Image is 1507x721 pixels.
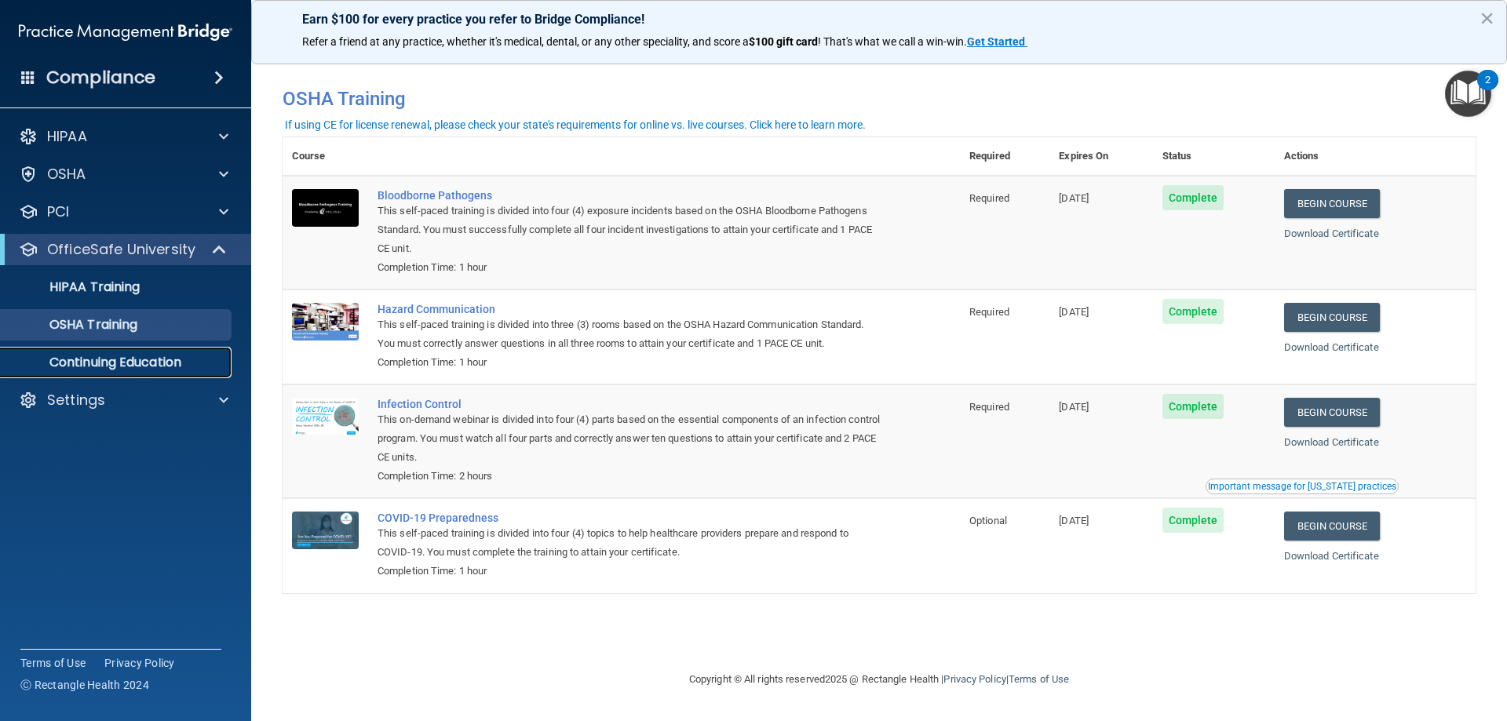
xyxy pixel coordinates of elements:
[19,202,228,221] a: PCI
[593,654,1166,705] div: Copyright © All rights reserved 2025 @ Rectangle Health | |
[378,512,881,524] a: COVID-19 Preparedness
[1284,341,1379,353] a: Download Certificate
[378,189,881,202] a: Bloodborne Pathogens
[378,410,881,467] div: This on-demand webinar is divided into four (4) parts based on the essential components of an inf...
[969,306,1009,318] span: Required
[378,353,881,372] div: Completion Time: 1 hour
[1162,508,1224,533] span: Complete
[104,655,175,671] a: Privacy Policy
[969,401,1009,413] span: Required
[943,673,1005,685] a: Privacy Policy
[1284,550,1379,562] a: Download Certificate
[378,562,881,581] div: Completion Time: 1 hour
[969,515,1007,526] span: Optional
[1284,303,1380,332] a: Begin Course
[302,35,749,48] span: Refer a friend at any practice, whether it's medical, dental, or any other speciality, and score a
[378,315,881,353] div: This self-paced training is divided into three (3) rooms based on the OSHA Hazard Communication S...
[1275,137,1476,176] th: Actions
[1059,401,1089,413] span: [DATE]
[1485,80,1491,100] div: 2
[302,12,1456,27] p: Earn $100 for every practice you refer to Bridge Compliance!
[378,467,881,486] div: Completion Time: 2 hours
[1162,299,1224,324] span: Complete
[1049,137,1152,176] th: Expires On
[10,279,140,295] p: HIPAA Training
[10,355,224,370] p: Continuing Education
[283,137,368,176] th: Course
[47,127,87,146] p: HIPAA
[749,35,818,48] strong: $100 gift card
[1284,512,1380,541] a: Begin Course
[1162,394,1224,419] span: Complete
[967,35,1027,48] a: Get Started
[1162,185,1224,210] span: Complete
[1059,515,1089,526] span: [DATE]
[967,35,1025,48] strong: Get Started
[1206,479,1399,494] button: Read this if you are a dental practitioner in the state of CA
[283,117,868,133] button: If using CE for license renewal, please check your state's requirements for online vs. live cours...
[20,655,86,671] a: Terms of Use
[378,398,881,410] a: Infection Control
[47,165,86,184] p: OSHA
[1284,228,1379,239] a: Download Certificate
[1445,71,1491,117] button: Open Resource Center, 2 new notifications
[47,202,69,221] p: PCI
[283,88,1476,110] h4: OSHA Training
[47,391,105,410] p: Settings
[20,677,149,693] span: Ⓒ Rectangle Health 2024
[19,127,228,146] a: HIPAA
[960,137,1049,176] th: Required
[818,35,967,48] span: ! That's what we call a win-win.
[378,303,881,315] a: Hazard Communication
[378,524,881,562] div: This self-paced training is divided into four (4) topics to help healthcare providers prepare and...
[46,67,155,89] h4: Compliance
[1208,482,1396,491] div: Important message for [US_STATE] practices
[19,165,228,184] a: OSHA
[10,317,137,333] p: OSHA Training
[378,258,881,277] div: Completion Time: 1 hour
[19,391,228,410] a: Settings
[19,16,232,48] img: PMB logo
[47,240,195,259] p: OfficeSafe University
[1059,306,1089,318] span: [DATE]
[1153,137,1275,176] th: Status
[1009,673,1069,685] a: Terms of Use
[285,119,866,130] div: If using CE for license renewal, please check your state's requirements for online vs. live cours...
[1284,398,1380,427] a: Begin Course
[1480,5,1494,31] button: Close
[1284,189,1380,218] a: Begin Course
[969,192,1009,204] span: Required
[19,240,228,259] a: OfficeSafe University
[378,202,881,258] div: This self-paced training is divided into four (4) exposure incidents based on the OSHA Bloodborne...
[1284,436,1379,448] a: Download Certificate
[1059,192,1089,204] span: [DATE]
